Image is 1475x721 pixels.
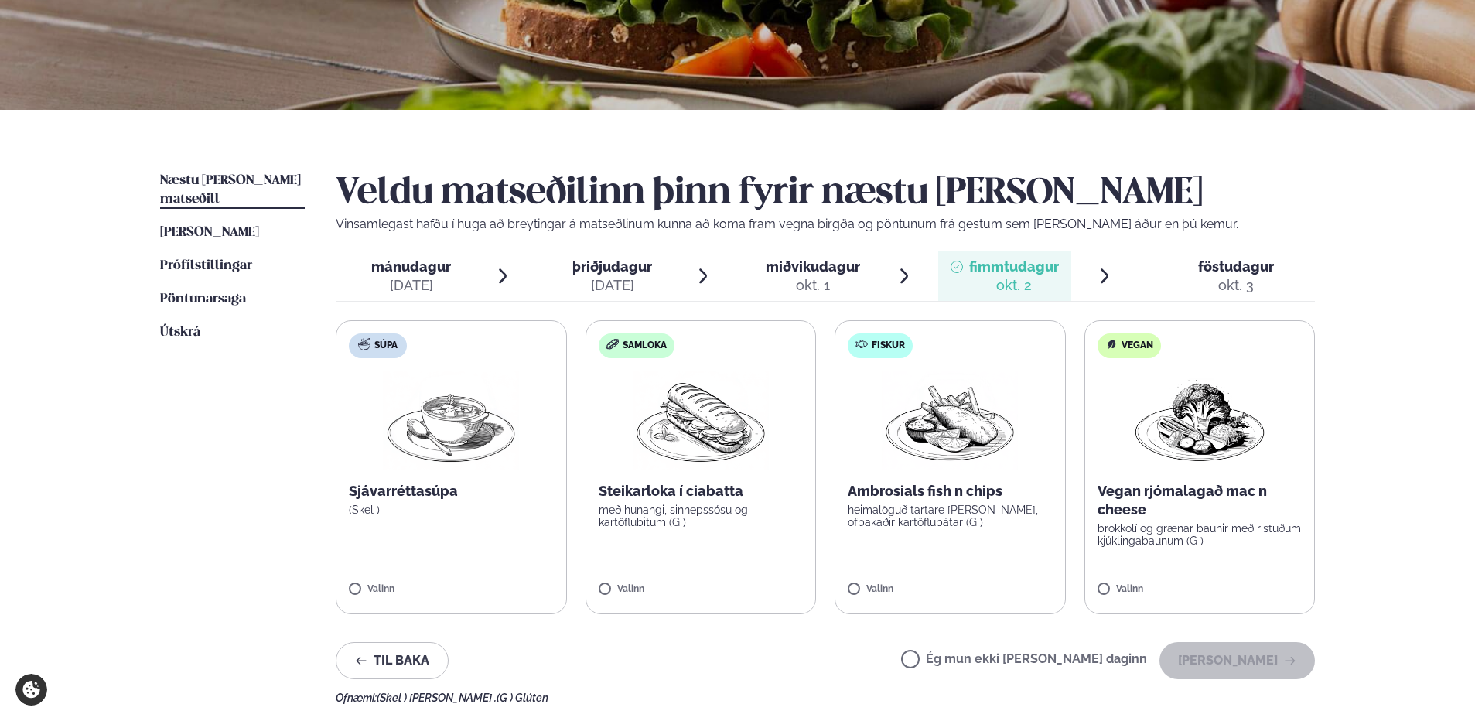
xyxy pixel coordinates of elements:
span: Fiskur [872,340,905,352]
a: Pöntunarsaga [160,290,246,309]
p: brokkolí og grænar baunir með ristuðum kjúklingabaunum (G ) [1098,522,1303,547]
img: sandwich-new-16px.svg [606,339,619,350]
img: Fish-Chips.png [882,371,1018,470]
h2: Veldu matseðilinn þinn fyrir næstu [PERSON_NAME] [336,172,1315,215]
span: (G ) Glúten [497,692,548,704]
img: soup.svg [358,338,370,350]
p: með hunangi, sinnepssósu og kartöflubitum (G ) [599,504,804,528]
a: Næstu [PERSON_NAME] matseðill [160,172,305,209]
p: Steikarloka í ciabatta [599,482,804,501]
span: Næstu [PERSON_NAME] matseðill [160,174,301,206]
button: [PERSON_NAME] [1159,642,1315,679]
span: þriðjudagur [572,258,652,275]
img: fish.svg [855,338,868,350]
span: Prófílstillingar [160,259,252,272]
div: [DATE] [572,276,652,295]
div: okt. 1 [766,276,860,295]
div: Ofnæmi: [336,692,1315,704]
div: [DATE] [371,276,451,295]
p: Vegan rjómalagað mac n cheese [1098,482,1303,519]
span: (Skel ) [PERSON_NAME] , [377,692,497,704]
img: Vegan.png [1132,371,1268,470]
span: mánudagur [371,258,451,275]
span: Samloka [623,340,667,352]
span: Vegan [1122,340,1153,352]
p: Ambrosials fish n chips [848,482,1053,501]
div: okt. 3 [1198,276,1274,295]
a: Cookie settings [15,674,47,706]
button: Til baka [336,642,449,679]
span: miðvikudagur [766,258,860,275]
a: Prófílstillingar [160,257,252,275]
span: Pöntunarsaga [160,292,246,306]
img: Soup.png [383,371,519,470]
img: Vegan.svg [1105,338,1118,350]
span: Súpa [374,340,398,352]
span: [PERSON_NAME] [160,226,259,239]
div: okt. 2 [969,276,1059,295]
a: [PERSON_NAME] [160,224,259,242]
img: Panini.png [633,371,769,470]
a: Útskrá [160,323,200,342]
p: Vinsamlegast hafðu í huga að breytingar á matseðlinum kunna að koma fram vegna birgða og pöntunum... [336,215,1315,234]
p: Sjávarréttasúpa [349,482,554,501]
p: heimalöguð tartare [PERSON_NAME], ofbakaðir kartöflubátar (G ) [848,504,1053,528]
span: fimmtudagur [969,258,1059,275]
span: Útskrá [160,326,200,339]
p: (Skel ) [349,504,554,516]
span: föstudagur [1198,258,1274,275]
